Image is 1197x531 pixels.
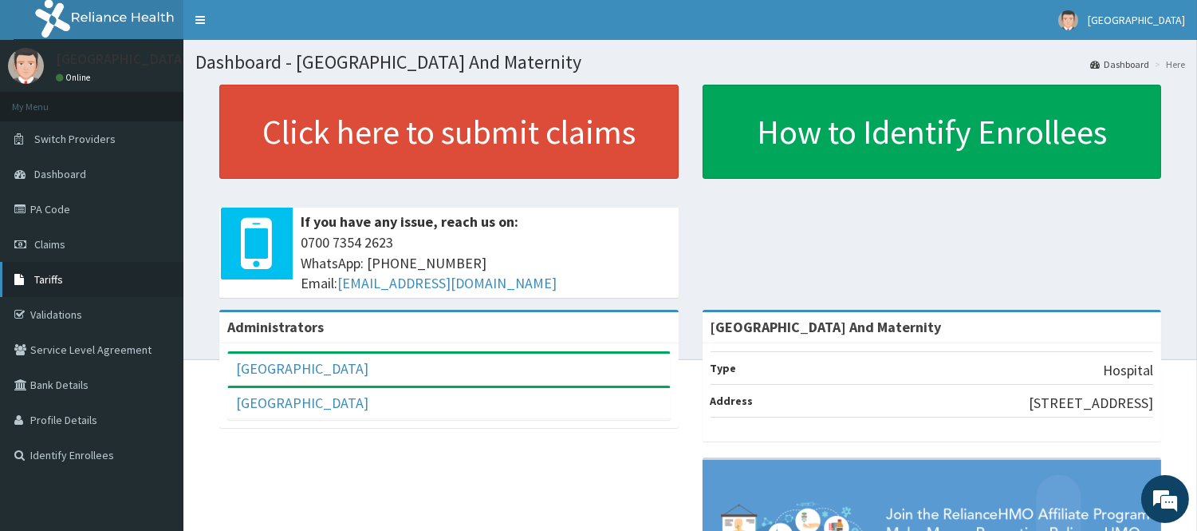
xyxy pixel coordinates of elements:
a: [GEOGRAPHIC_DATA] [236,359,368,378]
a: Dashboard [1090,57,1149,71]
li: Here [1151,57,1185,71]
p: [STREET_ADDRESS] [1029,393,1153,414]
a: How to Identify Enrollees [703,85,1162,179]
span: Switch Providers [34,132,116,146]
img: User Image [1058,10,1078,30]
b: Address [711,394,754,408]
span: 0700 7354 2623 WhatsApp: [PHONE_NUMBER] Email: [301,232,671,294]
b: Administrators [227,318,324,336]
img: User Image [8,48,44,84]
strong: [GEOGRAPHIC_DATA] And Maternity [711,318,942,336]
a: [EMAIL_ADDRESS][DOMAIN_NAME] [337,274,557,292]
span: Claims [34,237,65,252]
span: [GEOGRAPHIC_DATA] [1088,13,1185,27]
b: If you have any issue, reach us on: [301,212,518,231]
p: Hospital [1103,360,1153,381]
span: Tariffs [34,272,63,287]
a: Click here to submit claims [219,85,679,179]
p: [GEOGRAPHIC_DATA] [56,52,187,66]
span: Dashboard [34,167,86,181]
b: Type [711,361,737,375]
h1: Dashboard - [GEOGRAPHIC_DATA] And Maternity [195,52,1185,73]
a: Online [56,72,94,83]
a: [GEOGRAPHIC_DATA] [236,394,368,412]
